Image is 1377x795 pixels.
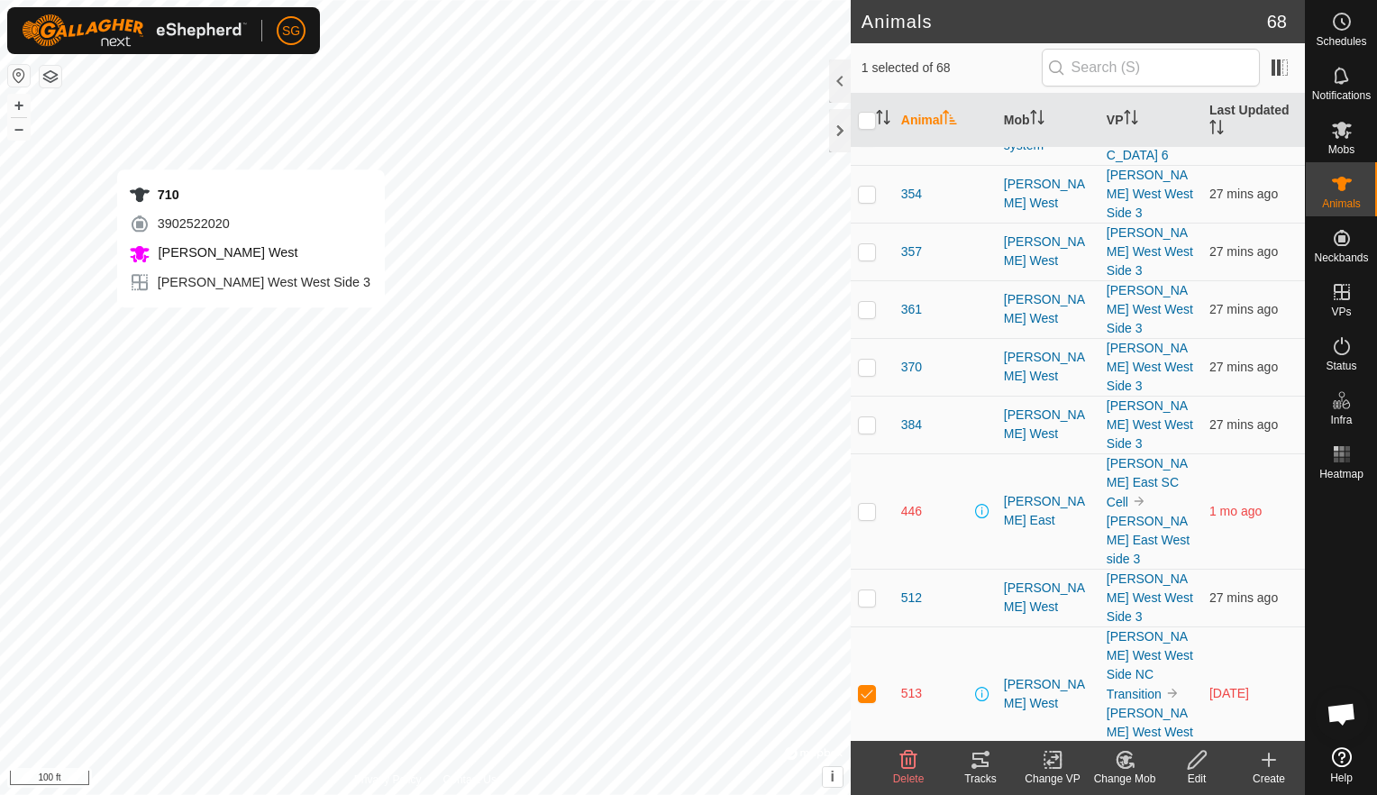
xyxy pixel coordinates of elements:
div: 710 [129,184,370,206]
span: 3 Oct 2025, 9:35 pm [1209,302,1278,316]
img: to [1165,686,1180,700]
span: Neckbands [1314,252,1368,263]
a: [PERSON_NAME] West West Side 3 [1107,706,1193,758]
button: i [823,767,843,787]
th: VP [1099,94,1202,148]
div: [PERSON_NAME] East [1004,492,1092,530]
div: [PERSON_NAME] West [1004,348,1092,386]
div: [PERSON_NAME] West [1004,406,1092,443]
button: Map Layers [40,66,61,87]
span: 3 Oct 2025, 9:36 pm [1209,417,1278,432]
a: Privacy Policy [354,772,422,788]
span: Status [1326,361,1356,371]
th: Animal [894,94,997,148]
div: [PERSON_NAME] West [1004,579,1092,617]
div: [PERSON_NAME] West West Side 3 [129,271,370,293]
th: Last Updated [1202,94,1305,148]
button: + [8,95,30,116]
a: West Cells [GEOGRAPHIC_DATA] 6 [1107,110,1187,162]
a: Contact Us [443,772,497,788]
div: [PERSON_NAME] West [1004,675,1092,713]
button: Reset Map [8,65,30,87]
span: i [831,769,834,784]
div: [PERSON_NAME] West [1004,175,1092,213]
p-sorticon: Activate to sort [1124,113,1138,127]
a: [PERSON_NAME] West West Side 3 [1107,168,1193,220]
p-sorticon: Activate to sort [1030,113,1044,127]
span: VPs [1331,306,1351,317]
span: 357 [901,242,922,261]
a: [PERSON_NAME] West West Side 3 [1107,571,1193,624]
span: 361 [901,300,922,319]
h2: Animals [862,11,1267,32]
a: Help [1306,740,1377,790]
span: 3 Oct 2025, 9:36 pm [1209,360,1278,374]
a: [PERSON_NAME] East SC Cell [1107,456,1188,509]
span: Mobs [1328,144,1354,155]
span: 384 [901,416,922,434]
span: 3 Oct 2025, 9:36 pm [1209,590,1278,605]
span: 512 [901,589,922,608]
th: Mob [997,94,1099,148]
p-sorticon: Activate to sort [943,113,957,127]
span: 446 [901,502,922,521]
span: 13 Aug 2025, 12:36 pm [1209,504,1262,518]
a: [PERSON_NAME] West West Side 3 [1107,225,1193,278]
p-sorticon: Activate to sort [1209,123,1224,137]
div: [PERSON_NAME] West [1004,290,1092,328]
span: Help [1330,772,1353,783]
img: Gallagher Logo [22,14,247,47]
div: Tracks [944,771,1017,787]
span: 370 [901,358,922,377]
span: [PERSON_NAME] West [154,245,298,260]
p-sorticon: Activate to sort [876,113,890,127]
div: Edit [1161,771,1233,787]
div: Change VP [1017,771,1089,787]
div: Open chat [1315,687,1369,741]
span: Heatmap [1319,469,1363,480]
div: Change Mob [1089,771,1161,787]
span: Schedules [1316,36,1366,47]
a: [PERSON_NAME] West West Side NC Transition [1107,629,1193,701]
a: [PERSON_NAME] West West Side 3 [1107,398,1193,451]
a: [PERSON_NAME] West West Side 3 [1107,283,1193,335]
a: [PERSON_NAME] East West side 3 [1107,514,1190,566]
div: 3902522020 [129,213,370,234]
span: SG [282,22,300,41]
div: [PERSON_NAME] West [1004,233,1092,270]
img: to [1132,494,1146,508]
span: 1 selected of 68 [862,59,1042,78]
span: Delete [893,772,925,785]
span: 3 Oct 2025, 9:36 pm [1209,244,1278,259]
span: 354 [901,185,922,204]
input: Search (S) [1042,49,1260,87]
a: [PERSON_NAME] West West Side 3 [1107,341,1193,393]
span: 1 Oct 2025, 3:05 pm [1209,686,1249,700]
span: 513 [901,684,922,703]
span: Animals [1322,198,1361,209]
div: Create [1233,771,1305,787]
span: Infra [1330,415,1352,425]
span: 68 [1267,8,1287,35]
span: 3 Oct 2025, 9:35 pm [1209,187,1278,201]
span: Notifications [1312,90,1371,101]
button: – [8,118,30,140]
